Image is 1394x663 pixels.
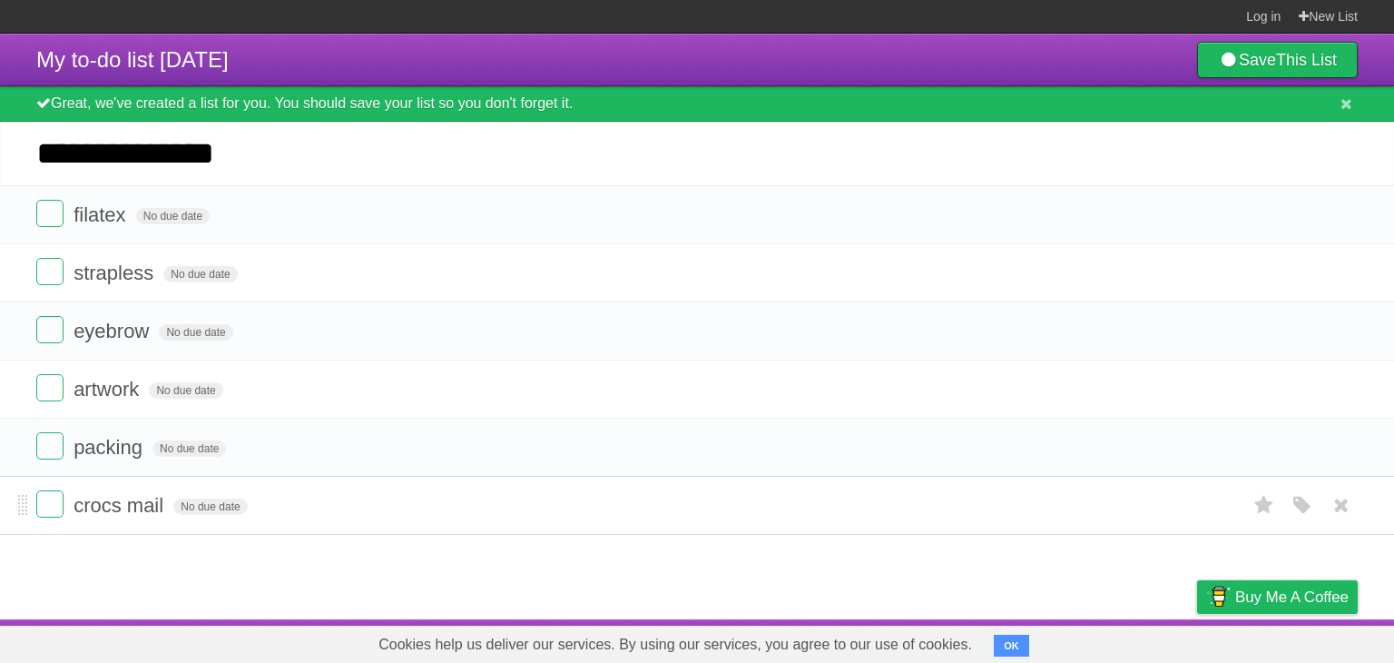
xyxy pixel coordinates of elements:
a: Suggest a feature [1243,624,1358,658]
a: About [956,624,994,658]
span: My to-do list [DATE] [36,47,229,72]
label: Done [36,374,64,401]
span: Cookies help us deliver our services. By using our services, you agree to our use of cookies. [360,627,990,663]
a: Developers [1016,624,1089,658]
label: Done [36,432,64,460]
span: No due date [149,382,222,399]
span: filatex [74,203,130,226]
label: Done [36,200,64,227]
span: No due date [163,266,237,282]
label: Done [36,316,64,343]
span: No due date [136,208,210,224]
label: Done [36,490,64,518]
span: strapless [74,262,158,284]
a: SaveThis List [1197,42,1358,78]
span: No due date [173,499,247,515]
label: Star task [1247,490,1281,520]
a: Privacy [1173,624,1221,658]
img: Buy me a coffee [1206,581,1231,612]
a: Terms [1112,624,1152,658]
button: OK [994,635,1029,657]
span: No due date [152,440,226,457]
span: Buy me a coffee [1235,581,1349,613]
a: Buy me a coffee [1197,580,1358,614]
label: Done [36,258,64,285]
span: eyebrow [74,320,153,342]
span: packing [74,436,147,459]
b: This List [1276,51,1337,69]
span: artwork [74,378,143,401]
span: No due date [159,324,232,341]
span: crocs mail [74,494,168,517]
